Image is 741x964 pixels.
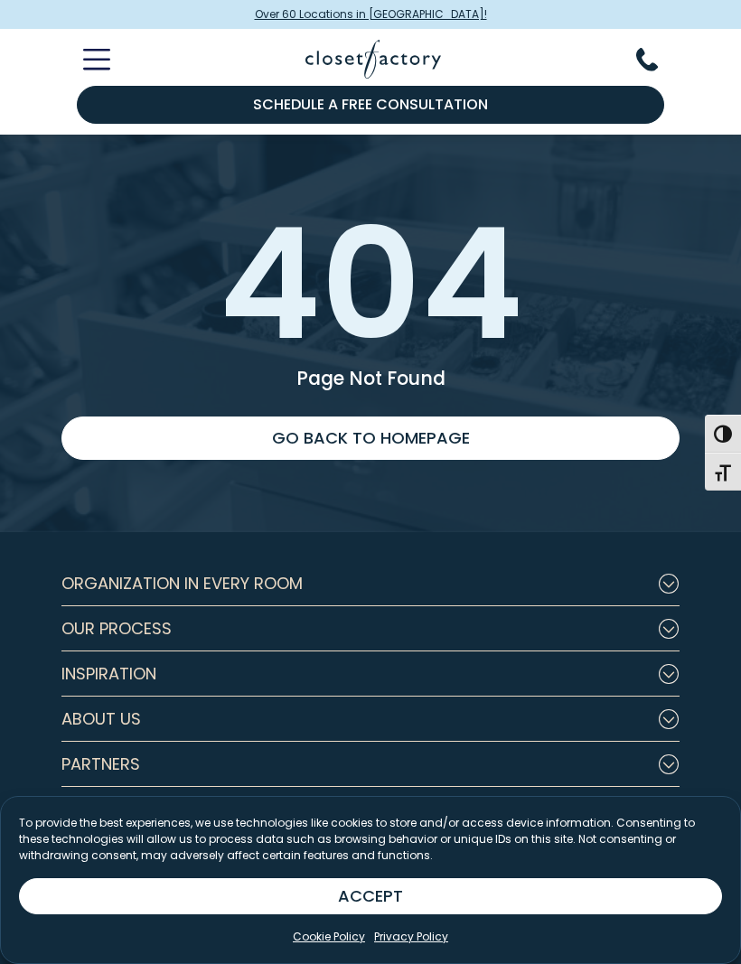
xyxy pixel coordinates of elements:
[61,561,303,606] span: Organization in Every Room
[61,697,141,742] span: About Us
[705,415,741,453] button: Toggle High Contrast
[255,6,487,23] span: Over 60 Locations in [GEOGRAPHIC_DATA]!
[61,561,680,606] button: Footer Subnav Button - Organization in Every Room
[61,207,680,361] h1: 404
[19,815,722,864] p: To provide the best experiences, we use technologies like cookies to store and/or access device i...
[19,878,722,914] button: ACCEPT
[374,929,448,945] a: Privacy Policy
[61,606,172,651] span: Our Process
[61,651,156,697] span: Inspiration
[61,697,680,742] button: Footer Subnav Button - About Us
[636,48,680,71] button: Phone Number
[61,370,680,388] p: Page Not Found
[61,416,680,460] a: Go back to homepage
[61,742,680,787] button: Footer Subnav Button - Partners
[305,40,441,79] img: Closet Factory Logo
[61,742,140,787] span: Partners
[61,49,110,70] button: Toggle Mobile Menu
[61,606,680,651] button: Footer Subnav Button - Our Process
[77,86,664,124] a: Schedule a Free Consultation
[293,929,365,945] a: Cookie Policy
[705,453,741,491] button: Toggle Font size
[61,651,680,697] button: Footer Subnav Button - Inspiration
